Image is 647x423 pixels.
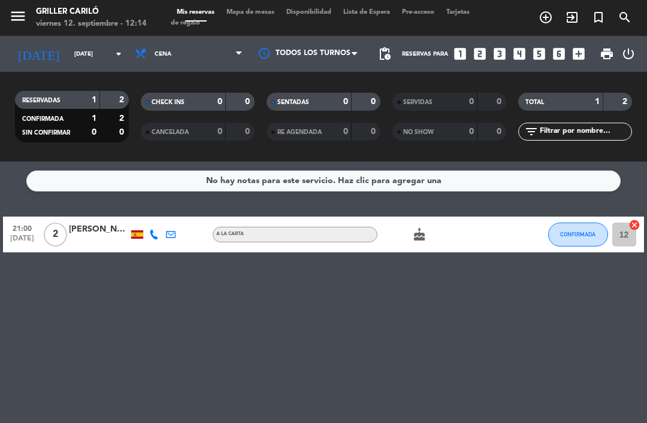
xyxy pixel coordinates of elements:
[469,98,474,106] strong: 0
[9,7,27,25] i: menu
[512,46,527,62] i: looks_4
[69,223,129,236] div: [PERSON_NAME]
[585,7,612,28] span: Reserva especial
[220,9,280,16] span: Mapa de mesas
[571,46,586,62] i: add_box
[524,124,539,139] i: filter_list
[7,221,37,235] span: 21:00
[44,223,67,247] span: 2
[119,114,126,123] strong: 2
[539,10,553,25] i: add_circle_outline
[371,127,378,136] strong: 0
[92,128,96,136] strong: 0
[551,46,567,62] i: looks_6
[559,7,585,28] span: WALK IN
[171,9,220,16] span: Mis reservas
[377,47,392,61] span: pending_actions
[216,232,244,236] span: A LA CARTA
[622,98,630,106] strong: 2
[7,235,37,248] span: [DATE]
[560,231,595,238] span: CONFIRMADA
[525,99,544,105] span: TOTAL
[618,10,632,25] i: search
[396,9,440,16] span: Pre-acceso
[280,9,337,16] span: Disponibilidad
[452,46,468,62] i: looks_one
[92,114,96,123] strong: 1
[92,96,96,104] strong: 1
[152,99,185,105] span: CHECK INS
[343,127,348,136] strong: 0
[152,129,189,135] span: CANCELADA
[36,18,147,30] div: viernes 12. septiembre - 12:14
[539,125,631,138] input: Filtrar por nombre...
[217,98,222,106] strong: 0
[497,127,504,136] strong: 0
[277,129,322,135] span: RE AGENDADA
[337,9,396,16] span: Lista de Espera
[22,98,61,104] span: RESERVADAS
[531,46,547,62] i: looks_5
[245,98,252,106] strong: 0
[119,128,126,136] strong: 0
[217,127,222,136] strong: 0
[111,47,126,61] i: arrow_drop_down
[22,116,64,122] span: CONFIRMADA
[628,219,640,231] i: cancel
[533,7,559,28] span: RESERVAR MESA
[612,7,638,28] span: BUSCAR
[472,46,488,62] i: looks_two
[402,51,448,57] span: Reservas para
[469,127,474,136] strong: 0
[22,130,70,136] span: SIN CONFIRMAR
[403,99,433,105] span: SERVIDAS
[565,10,579,25] i: exit_to_app
[591,10,606,25] i: turned_in_not
[245,127,252,136] strong: 0
[403,129,434,135] span: NO SHOW
[600,47,614,61] span: print
[371,98,378,106] strong: 0
[492,46,507,62] i: looks_3
[595,98,600,106] strong: 1
[619,36,638,72] div: LOG OUT
[412,227,427,242] i: cake
[119,96,126,104] strong: 2
[9,41,68,66] i: [DATE]
[497,98,504,106] strong: 0
[36,6,147,18] div: Griller Cariló
[548,223,608,247] button: CONFIRMADA
[621,47,636,61] i: power_settings_new
[155,51,171,57] span: Cena
[277,99,309,105] span: SENTADAS
[9,7,27,29] button: menu
[206,174,442,188] div: No hay notas para este servicio. Haz clic para agregar una
[343,98,348,106] strong: 0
